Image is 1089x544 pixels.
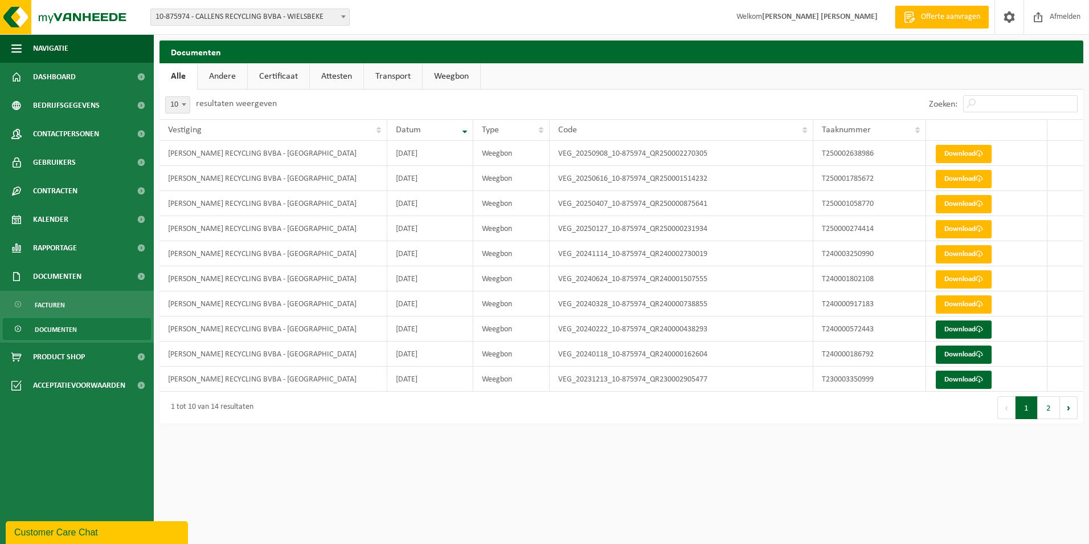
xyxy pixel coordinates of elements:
a: Facturen [3,294,151,315]
button: 1 [1016,396,1038,419]
span: Bedrijfsgegevens [33,91,100,120]
td: VEG_20250407_10-875974_QR250000875641 [550,191,813,216]
span: 10-875974 - CALLENS RECYCLING BVBA - WIELSBEKE [150,9,350,26]
td: Weegbon [473,191,550,216]
a: Download [936,320,992,339]
button: Previous [997,396,1016,419]
td: Weegbon [473,141,550,166]
span: 10-875974 - CALLENS RECYCLING BVBA - WIELSBEKE [151,9,349,25]
td: [PERSON_NAME] RECYCLING BVBA - [GEOGRAPHIC_DATA] [159,241,387,266]
td: [DATE] [387,266,473,291]
a: Download [936,145,992,163]
td: [PERSON_NAME] RECYCLING BVBA - [GEOGRAPHIC_DATA] [159,291,387,316]
td: VEG_20240222_10-875974_QR240000438293 [550,316,813,342]
td: T250002638986 [813,141,926,166]
a: Certificaat [248,63,309,90]
td: Weegbon [473,216,550,241]
span: Contracten [33,177,77,205]
td: [DATE] [387,241,473,266]
a: Alle [159,63,197,90]
td: VEG_20240624_10-875974_QR240001507555 [550,266,813,291]
td: [DATE] [387,316,473,342]
a: Download [936,371,992,389]
td: Weegbon [473,316,550,342]
span: Product Shop [33,343,85,371]
td: [PERSON_NAME] RECYCLING BVBA - [GEOGRAPHIC_DATA] [159,342,387,367]
a: Weegbon [423,63,480,90]
td: Weegbon [473,291,550,316]
a: Attesten [310,63,363,90]
strong: [PERSON_NAME] [PERSON_NAME] [762,13,878,21]
td: VEG_20250908_10-875974_QR250002270305 [550,141,813,166]
button: 2 [1038,396,1060,419]
iframe: chat widget [6,519,190,544]
td: [PERSON_NAME] RECYCLING BVBA - [GEOGRAPHIC_DATA] [159,216,387,241]
a: Transport [364,63,422,90]
td: VEG_20250616_10-875974_QR250001514232 [550,166,813,191]
span: Taaknummer [822,125,871,135]
td: Weegbon [473,241,550,266]
td: [DATE] [387,291,473,316]
td: Weegbon [473,166,550,191]
td: [PERSON_NAME] RECYCLING BVBA - [GEOGRAPHIC_DATA] [159,367,387,392]
div: 1 tot 10 van 14 resultaten [165,397,253,418]
span: Documenten [35,319,77,340]
td: [DATE] [387,141,473,166]
label: resultaten weergeven [196,99,277,108]
td: VEG_20250127_10-875974_QR250000231934 [550,216,813,241]
span: Facturen [35,294,65,316]
td: [PERSON_NAME] RECYCLING BVBA - [GEOGRAPHIC_DATA] [159,266,387,291]
span: Dashboard [33,63,76,91]
td: T240001802108 [813,266,926,291]
td: T250001785672 [813,166,926,191]
td: Weegbon [473,367,550,392]
span: Contactpersonen [33,120,99,148]
td: [PERSON_NAME] RECYCLING BVBA - [GEOGRAPHIC_DATA] [159,191,387,216]
span: Offerte aanvragen [918,11,983,23]
a: Download [936,346,992,364]
td: VEG_20241114_10-875974_QR240002730019 [550,241,813,266]
td: T240000186792 [813,342,926,367]
td: Weegbon [473,342,550,367]
a: Documenten [3,318,151,340]
td: T250001058770 [813,191,926,216]
td: T240000917183 [813,291,926,316]
span: Gebruikers [33,148,76,177]
span: Rapportage [33,234,77,262]
td: [DATE] [387,367,473,392]
a: Download [936,270,992,289]
a: Download [936,195,992,213]
button: Next [1060,396,1078,419]
td: [PERSON_NAME] RECYCLING BVBA - [GEOGRAPHIC_DATA] [159,141,387,166]
label: Zoeken: [929,100,957,109]
span: Vestiging [168,125,202,135]
h2: Documenten [159,40,1083,63]
a: Andere [198,63,247,90]
td: VEG_20240328_10-875974_QR240000738855 [550,291,813,316]
td: T240003250990 [813,241,926,266]
a: Download [936,170,992,188]
td: [DATE] [387,342,473,367]
a: Download [936,295,992,314]
a: Download [936,220,992,238]
span: Kalender [33,205,68,234]
td: VEG_20231213_10-875974_QR230002905477 [550,367,813,392]
td: Weegbon [473,266,550,291]
span: Documenten [33,262,81,291]
span: Code [558,125,577,135]
td: T240000572443 [813,316,926,342]
span: Acceptatievoorwaarden [33,371,125,400]
span: Navigatie [33,34,68,63]
span: 10 [166,97,190,113]
td: [DATE] [387,216,473,241]
span: 10 [165,96,190,113]
td: T230003350999 [813,367,926,392]
td: [DATE] [387,166,473,191]
td: T250000274414 [813,216,926,241]
span: Type [482,125,499,135]
span: Datum [396,125,421,135]
td: [PERSON_NAME] RECYCLING BVBA - [GEOGRAPHIC_DATA] [159,166,387,191]
td: [PERSON_NAME] RECYCLING BVBA - [GEOGRAPHIC_DATA] [159,316,387,342]
td: VEG_20240118_10-875974_QR240000162604 [550,342,813,367]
